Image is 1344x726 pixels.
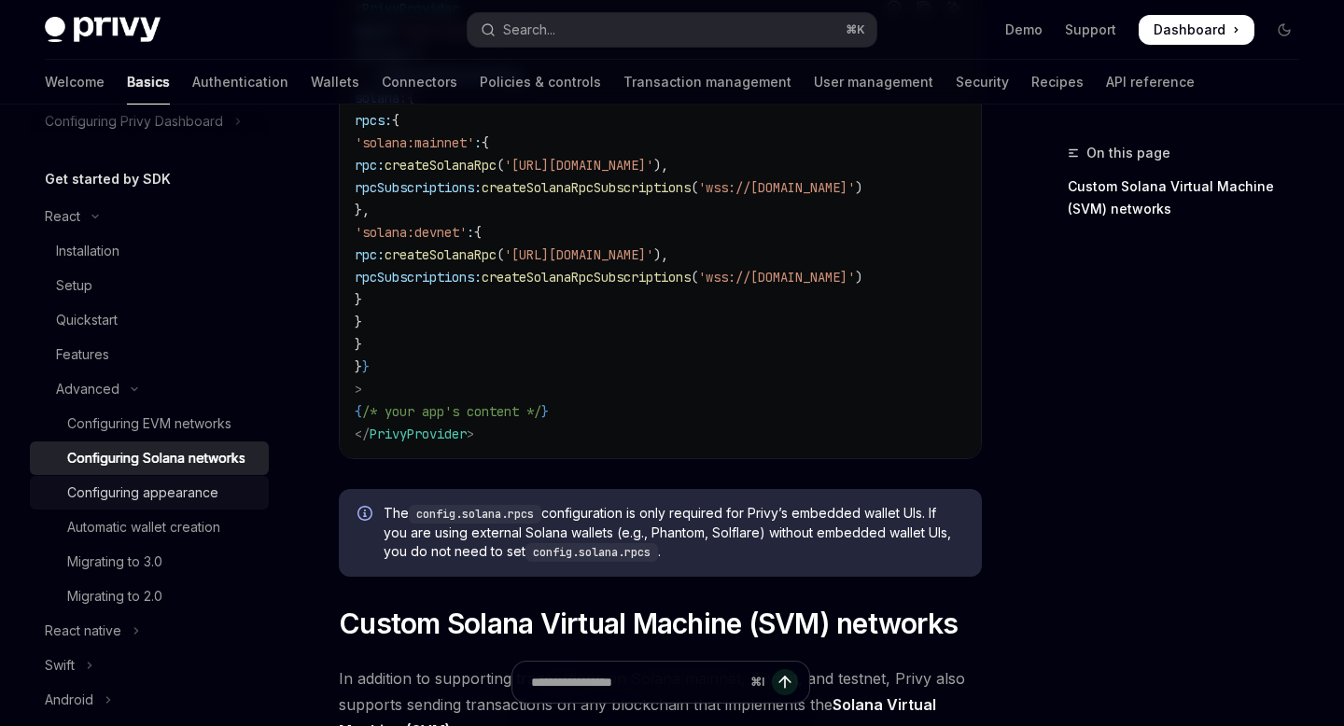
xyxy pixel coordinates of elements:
[30,476,269,510] a: Configuring appearance
[45,168,171,190] h5: Get started by SDK
[45,60,105,105] a: Welcome
[355,224,467,241] span: 'solana:devnet'
[30,683,269,717] button: Toggle Android section
[691,269,698,286] span: (
[67,551,162,573] div: Migrating to 3.0
[355,134,474,151] span: 'solana:mainnet'
[698,179,855,196] span: 'wss://[DOMAIN_NAME]'
[623,60,791,105] a: Transaction management
[30,579,269,613] a: Migrating to 2.0
[503,19,555,41] div: Search...
[30,545,269,579] a: Migrating to 3.0
[385,246,497,263] span: createSolanaRpc
[30,338,269,371] a: Features
[355,358,362,375] span: }
[127,60,170,105] a: Basics
[1269,15,1299,45] button: Toggle dark mode
[504,157,653,174] span: '[URL][DOMAIN_NAME]'
[698,269,855,286] span: 'wss://[DOMAIN_NAME]'
[56,309,118,331] div: Quickstart
[1106,60,1195,105] a: API reference
[311,60,359,105] a: Wallets
[355,246,385,263] span: rpc:
[30,269,269,302] a: Setup
[355,112,392,129] span: rpcs:
[45,689,93,711] div: Android
[482,134,489,151] span: {
[467,426,474,442] span: >
[497,157,504,174] span: (
[1086,142,1170,164] span: On this page
[1031,60,1084,105] a: Recipes
[30,372,269,406] button: Toggle Advanced section
[56,240,119,262] div: Installation
[531,662,743,703] input: Ask a question...
[691,179,698,196] span: (
[956,60,1009,105] a: Security
[855,179,862,196] span: )
[355,314,362,330] span: }
[1065,21,1116,39] a: Support
[355,179,482,196] span: rpcSubscriptions:
[67,516,220,538] div: Automatic wallet creation
[56,343,109,366] div: Features
[392,112,399,129] span: {
[67,447,245,469] div: Configuring Solana networks
[355,157,385,174] span: rpc:
[653,157,668,174] span: ),
[525,543,658,562] code: config.solana.rpcs
[30,510,269,544] a: Automatic wallet creation
[385,157,497,174] span: createSolanaRpc
[67,585,162,607] div: Migrating to 2.0
[339,607,958,640] span: Custom Solana Virtual Machine (SVM) networks
[474,224,482,241] span: {
[45,654,75,677] div: Swift
[772,669,798,695] button: Send message
[382,60,457,105] a: Connectors
[467,224,474,241] span: :
[468,13,875,47] button: Open search
[56,274,92,297] div: Setup
[497,246,504,263] span: (
[504,246,653,263] span: '[URL][DOMAIN_NAME]'
[30,407,269,440] a: Configuring EVM networks
[370,426,467,442] span: PrivyProvider
[357,506,376,524] svg: Info
[409,505,541,524] code: config.solana.rpcs
[30,200,269,233] button: Toggle React section
[30,234,269,268] a: Installation
[30,614,269,648] button: Toggle React native section
[814,60,933,105] a: User management
[362,358,370,375] span: }
[1005,21,1043,39] a: Demo
[355,403,362,420] span: {
[45,205,80,228] div: React
[56,378,119,400] div: Advanced
[30,441,269,475] a: Configuring Solana networks
[30,649,269,682] button: Toggle Swift section
[192,60,288,105] a: Authentication
[355,381,362,398] span: >
[482,269,691,286] span: createSolanaRpcSubscriptions
[67,482,218,504] div: Configuring appearance
[480,60,601,105] a: Policies & controls
[1154,21,1225,39] span: Dashboard
[541,403,549,420] span: }
[355,336,362,353] span: }
[384,504,963,562] span: The configuration is only required for Privy’s embedded wallet UIs. If you are using external Sol...
[1139,15,1254,45] a: Dashboard
[855,269,862,286] span: )
[362,403,541,420] span: /* your app's content */
[482,179,691,196] span: createSolanaRpcSubscriptions
[355,202,370,218] span: },
[45,620,121,642] div: React native
[846,22,865,37] span: ⌘ K
[1068,172,1314,224] a: Custom Solana Virtual Machine (SVM) networks
[67,412,231,435] div: Configuring EVM networks
[30,303,269,337] a: Quickstart
[653,246,668,263] span: ),
[45,17,161,43] img: dark logo
[355,269,482,286] span: rpcSubscriptions:
[355,426,370,442] span: </
[474,134,482,151] span: :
